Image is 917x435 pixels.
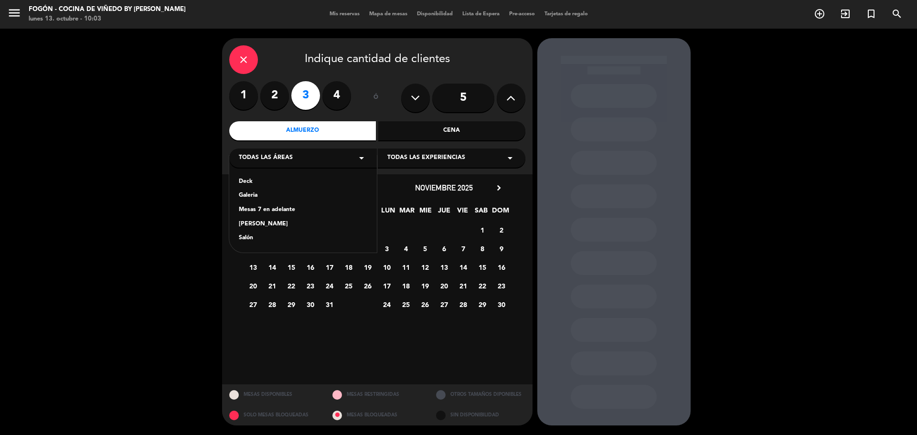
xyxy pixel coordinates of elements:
[356,152,367,164] i: arrow_drop_down
[264,278,280,294] span: 21
[417,241,433,256] span: 5
[325,384,429,405] div: MESAS RESTRINGIDAS
[264,297,280,312] span: 28
[473,205,489,221] span: SAB
[302,259,318,275] span: 16
[380,205,396,221] span: LUN
[322,81,351,110] label: 4
[493,278,509,294] span: 23
[321,297,337,312] span: 31
[239,220,367,229] div: [PERSON_NAME]
[264,241,280,256] span: 7
[474,241,490,256] span: 8
[840,8,851,20] i: exit_to_app
[398,259,414,275] span: 11
[360,259,375,275] span: 19
[283,241,299,256] span: 8
[7,6,21,20] i: menu
[229,121,376,140] div: Almuerzo
[455,259,471,275] span: 14
[283,297,299,312] span: 29
[364,11,412,17] span: Mapa de mesas
[436,278,452,294] span: 20
[325,11,364,17] span: Mis reservas
[260,81,289,110] label: 2
[222,384,326,405] div: MESAS DISPONIBLES
[229,81,258,110] label: 1
[29,5,186,14] div: Fogón - Cocina de viñedo by [PERSON_NAME]
[360,241,375,256] span: 12
[493,259,509,275] span: 16
[415,183,473,192] span: noviembre 2025
[321,278,337,294] span: 24
[379,241,395,256] span: 3
[474,222,490,238] span: 1
[222,405,326,425] div: SOLO MESAS BLOQUEADAS
[239,233,367,243] div: Salón
[891,8,903,20] i: search
[455,297,471,312] span: 28
[245,259,261,275] span: 13
[245,297,261,312] span: 27
[321,241,337,256] span: 10
[436,297,452,312] span: 27
[283,259,299,275] span: 15
[399,205,415,221] span: MAR
[493,222,509,238] span: 2
[321,259,337,275] span: 17
[436,259,452,275] span: 13
[417,205,433,221] span: MIE
[429,384,533,405] div: OTROS TAMAÑOS DIPONIBLES
[455,241,471,256] span: 7
[865,8,877,20] i: turned_in_not
[378,121,525,140] div: Cena
[245,241,261,256] span: 6
[325,405,429,425] div: MESAS BLOQUEADAS
[455,278,471,294] span: 21
[238,54,249,65] i: close
[458,11,504,17] span: Lista de Espera
[361,81,392,115] div: ó
[429,405,533,425] div: SIN DISPONIBILIDAD
[379,259,395,275] span: 10
[360,278,375,294] span: 26
[302,241,318,256] span: 9
[398,278,414,294] span: 18
[504,152,516,164] i: arrow_drop_down
[239,205,367,215] div: Mesas 7 en adelante
[264,259,280,275] span: 14
[229,45,525,74] div: Indique cantidad de clientes
[29,14,186,24] div: lunes 13. octubre - 10:03
[493,241,509,256] span: 9
[436,205,452,221] span: JUE
[239,191,367,201] div: Galeria
[494,183,504,193] i: chevron_right
[398,297,414,312] span: 25
[540,11,593,17] span: Tarjetas de regalo
[493,297,509,312] span: 30
[379,297,395,312] span: 24
[387,153,465,163] span: Todas las experiencias
[412,11,458,17] span: Disponibilidad
[474,278,490,294] span: 22
[436,241,452,256] span: 6
[239,153,293,163] span: Todas las áreas
[302,278,318,294] span: 23
[239,177,367,187] div: Deck
[341,259,356,275] span: 18
[417,259,433,275] span: 12
[341,241,356,256] span: 11
[417,297,433,312] span: 26
[417,278,433,294] span: 19
[398,241,414,256] span: 4
[814,8,825,20] i: add_circle_outline
[302,297,318,312] span: 30
[341,278,356,294] span: 25
[474,259,490,275] span: 15
[245,278,261,294] span: 20
[455,205,470,221] span: VIE
[492,205,508,221] span: DOM
[474,297,490,312] span: 29
[283,278,299,294] span: 22
[379,278,395,294] span: 17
